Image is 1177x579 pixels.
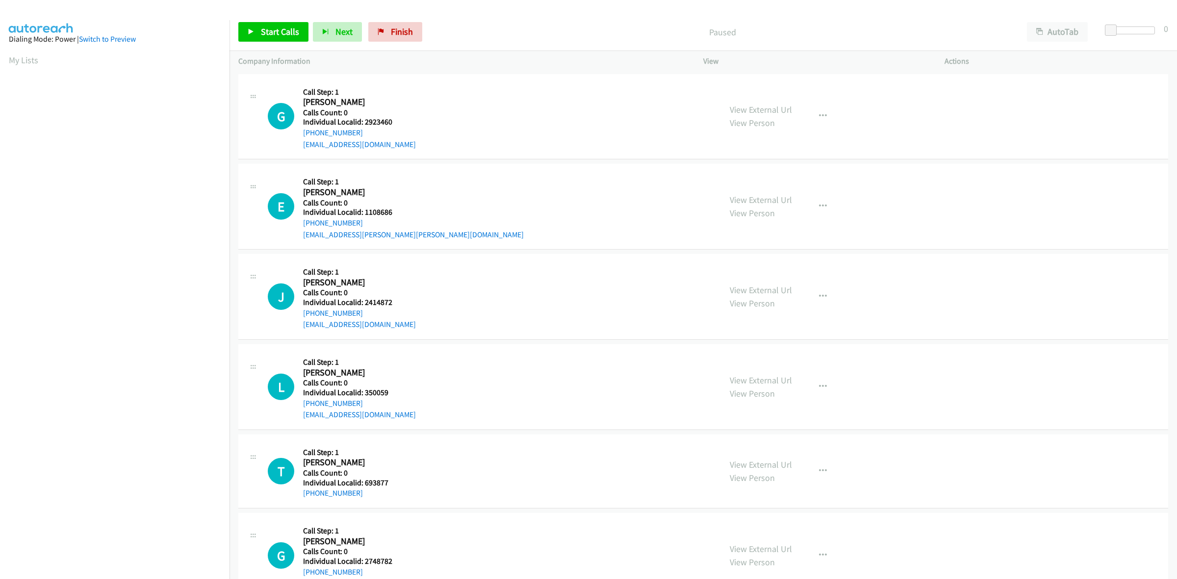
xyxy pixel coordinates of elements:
h5: Calls Count: 0 [303,108,416,118]
a: Switch to Preview [79,34,136,44]
h1: E [268,193,294,220]
h2: [PERSON_NAME] [303,536,395,547]
h1: G [268,542,294,569]
h5: Individual Localid: 2414872 [303,298,416,307]
h5: Individual Localid: 2923460 [303,117,416,127]
a: View External Url [730,375,792,386]
a: View External Url [730,104,792,115]
a: [PHONE_NUMBER] [303,218,363,227]
a: [PHONE_NUMBER] [303,567,363,577]
h5: Individual Localid: 1108686 [303,207,524,217]
h2: [PERSON_NAME] [303,97,395,108]
h5: Call Step: 1 [303,267,416,277]
a: View External Url [730,543,792,554]
span: Finish [391,26,413,37]
p: View [703,55,927,67]
a: Finish [368,22,422,42]
h5: Call Step: 1 [303,448,395,457]
div: 0 [1164,22,1168,35]
a: View Person [730,207,775,219]
h5: Individual Localid: 693877 [303,478,395,488]
h2: [PERSON_NAME] [303,367,395,378]
div: The call is yet to be attempted [268,374,294,400]
h2: [PERSON_NAME] [303,457,395,468]
a: View External Url [730,194,792,205]
a: [EMAIL_ADDRESS][DOMAIN_NAME] [303,410,416,419]
h5: Call Step: 1 [303,357,416,367]
a: View Person [730,298,775,309]
a: Start Calls [238,22,308,42]
div: The call is yet to be attempted [268,458,294,484]
iframe: Dialpad [9,76,230,541]
a: [PHONE_NUMBER] [303,488,363,498]
button: Next [313,22,362,42]
button: AutoTab [1027,22,1088,42]
a: [PHONE_NUMBER] [303,308,363,318]
h5: Individual Localid: 2748782 [303,556,416,566]
a: [PHONE_NUMBER] [303,128,363,137]
h5: Calls Count: 0 [303,378,416,388]
div: The call is yet to be attempted [268,283,294,310]
a: View External Url [730,284,792,296]
h2: [PERSON_NAME] [303,277,395,288]
a: View Person [730,388,775,399]
a: [EMAIL_ADDRESS][DOMAIN_NAME] [303,140,416,149]
span: Next [335,26,353,37]
h5: Calls Count: 0 [303,198,524,208]
h5: Calls Count: 0 [303,468,395,478]
a: View Person [730,556,775,568]
p: Paused [435,25,1009,39]
div: The call is yet to be attempted [268,103,294,129]
h5: Call Step: 1 [303,87,416,97]
h1: L [268,374,294,400]
a: [EMAIL_ADDRESS][PERSON_NAME][PERSON_NAME][DOMAIN_NAME] [303,230,524,239]
div: Delay between calls (in seconds) [1110,26,1155,34]
p: Company Information [238,55,686,67]
a: My Lists [9,54,38,66]
a: [EMAIL_ADDRESS][DOMAIN_NAME] [303,320,416,329]
a: [PHONE_NUMBER] [303,399,363,408]
h5: Calls Count: 0 [303,547,416,556]
div: The call is yet to be attempted [268,193,294,220]
span: Start Calls [261,26,299,37]
div: Dialing Mode: Power | [9,33,221,45]
h5: Individual Localid: 350059 [303,388,416,398]
h5: Calls Count: 0 [303,288,416,298]
h2: [PERSON_NAME] [303,187,395,198]
h5: Call Step: 1 [303,177,524,187]
h1: J [268,283,294,310]
h1: T [268,458,294,484]
h5: Call Step: 1 [303,526,416,536]
p: Actions [945,55,1168,67]
a: View Person [730,117,775,128]
div: The call is yet to be attempted [268,542,294,569]
h1: G [268,103,294,129]
a: View External Url [730,459,792,470]
a: View Person [730,472,775,483]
